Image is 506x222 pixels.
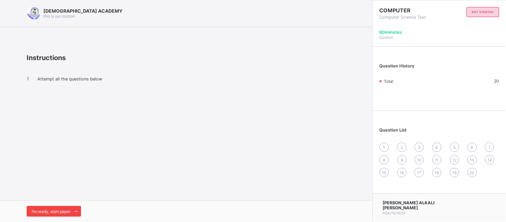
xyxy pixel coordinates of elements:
[43,8,122,14] span: [DEMOGRAPHIC_DATA] ACADEMY
[435,170,439,175] span: 18
[382,170,387,175] span: 15
[401,158,403,163] span: 9
[400,170,404,175] span: 16
[37,76,102,81] span: Attempt all the questions below
[452,158,457,163] span: 12
[27,54,66,62] span: Instructions
[494,78,499,83] span: 20
[453,145,456,150] span: 5
[384,79,393,84] span: Total
[380,63,415,68] span: Question History
[380,7,440,14] span: COMPUTER
[452,170,457,175] span: 19
[470,170,475,175] span: 20
[380,128,407,133] span: Question List
[487,158,492,163] span: 14
[383,158,386,163] span: 8
[383,145,385,150] span: 1
[489,145,491,150] span: 7
[472,10,494,14] span: not started
[383,200,451,210] span: [PERSON_NAME] ALKALI [PERSON_NAME]
[417,170,422,175] span: 17
[417,158,422,163] span: 10
[380,15,440,20] span: Computer Science Test
[383,211,406,215] span: RQA/15/16/25
[435,158,439,163] span: 11
[380,35,393,39] span: Duration
[471,145,473,150] span: 6
[470,158,475,163] span: 13
[418,145,421,150] span: 3
[32,209,70,214] span: I’m ready, start paper
[380,30,402,35] span: 60 minutes
[43,14,75,19] span: this is our motton
[436,145,438,150] span: 4
[401,145,403,150] span: 2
